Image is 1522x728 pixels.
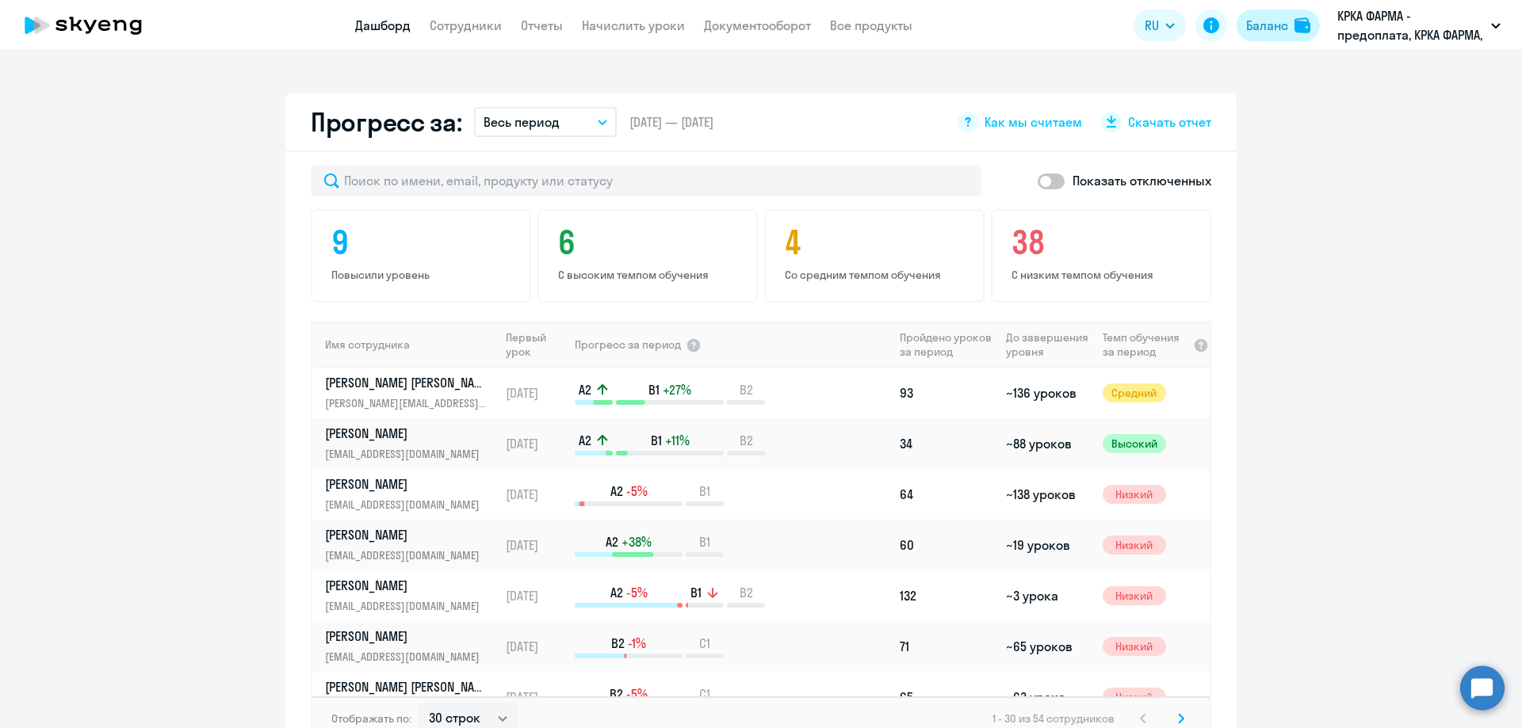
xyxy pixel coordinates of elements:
[499,520,573,570] td: [DATE]
[740,432,753,449] span: B2
[1294,17,1310,33] img: balance
[331,711,411,726] span: Отображать по:
[484,112,560,131] p: Весь период
[1000,418,1096,469] td: ~88 уроков
[1000,520,1096,570] td: ~19 уроков
[325,627,499,665] a: [PERSON_NAME][EMAIL_ADDRESS][DOMAIN_NAME]
[893,368,1000,418] td: 93
[830,17,912,33] a: Все продукты
[1103,485,1166,504] span: Низкий
[1000,672,1096,722] td: ~63 урока
[893,322,1000,368] th: Пройдено уроков за период
[1103,330,1188,359] span: Темп обучения за период
[610,584,623,601] span: A2
[628,635,646,652] span: -1%
[611,635,625,652] span: B2
[1246,16,1288,35] div: Баланс
[606,533,618,551] span: A2
[699,685,710,703] span: C1
[626,685,648,703] span: -5%
[325,678,499,716] a: [PERSON_NAME] [PERSON_NAME][PERSON_NAME][EMAIL_ADDRESS][DOMAIN_NAME]
[430,17,502,33] a: Сотрудники
[499,469,573,520] td: [DATE]
[1000,621,1096,672] td: ~65 уроков
[1000,322,1096,368] th: До завершения уровня
[325,475,499,513] a: [PERSON_NAME][EMAIL_ADDRESS][DOMAIN_NAME]
[1103,536,1166,555] span: Низкий
[985,113,1082,131] span: Как мы считаем
[1103,688,1166,707] span: Низкий
[325,577,488,594] p: [PERSON_NAME]
[1103,637,1166,656] span: Низкий
[665,432,690,449] span: +11%
[699,533,710,551] span: B1
[325,394,488,412] p: [PERSON_NAME][EMAIL_ADDRESS][DOMAIN_NAME]
[499,570,573,621] td: [DATE]
[325,374,488,391] p: [PERSON_NAME] [PERSON_NAME]
[893,520,1000,570] td: 60
[1128,113,1211,131] span: Скачать отчет
[740,584,753,601] span: B2
[558,223,742,261] h4: 6
[1000,469,1096,520] td: ~138 уроков
[1011,268,1195,282] p: С низким темпом обучения
[621,533,652,551] span: +38%
[331,223,515,261] h4: 9
[1329,6,1509,44] button: КРКА ФАРМА - предоплата, КРКА ФАРМА, ООО
[582,17,685,33] a: Начислить уроки
[355,17,411,33] a: Дашборд
[893,469,1000,520] td: 64
[785,223,969,261] h4: 4
[499,621,573,672] td: [DATE]
[1237,10,1320,41] a: Балансbalance
[521,17,563,33] a: Отчеты
[785,268,969,282] p: Со средним темпом обучения
[325,445,488,463] p: [EMAIL_ADDRESS][DOMAIN_NAME]
[1000,570,1096,621] td: ~3 урока
[325,678,488,696] p: [PERSON_NAME] [PERSON_NAME]
[1103,434,1166,453] span: Высокий
[325,547,488,564] p: [EMAIL_ADDRESS][DOMAIN_NAME]
[312,322,499,368] th: Имя сотрудника
[325,526,488,543] p: [PERSON_NAME]
[699,482,710,500] span: B1
[325,597,488,615] p: [EMAIL_ADDRESS][DOMAIN_NAME]
[474,107,617,137] button: Весь период
[893,621,1000,672] td: 71
[311,106,461,138] h2: Прогресс за:
[325,475,488,493] p: [PERSON_NAME]
[629,113,713,131] span: [DATE] — [DATE]
[893,418,1000,469] td: 34
[1073,171,1211,190] p: Показать отключенных
[626,584,648,601] span: -5%
[704,17,811,33] a: Документооборот
[610,685,623,703] span: B2
[1000,368,1096,418] td: ~136 уроков
[325,496,488,513] p: [EMAIL_ADDRESS][DOMAIN_NAME]
[325,425,499,463] a: [PERSON_NAME][EMAIL_ADDRESS][DOMAIN_NAME]
[499,368,573,418] td: [DATE]
[699,635,710,652] span: C1
[325,425,488,442] p: [PERSON_NAME]
[331,268,515,282] p: Повысили уровень
[499,672,573,722] td: [DATE]
[579,381,591,398] span: A2
[663,381,691,398] span: +27%
[1134,10,1186,41] button: RU
[325,577,499,615] a: [PERSON_NAME][EMAIL_ADDRESS][DOMAIN_NAME]
[648,381,660,398] span: B1
[1103,383,1166,402] span: Средний
[992,711,1115,726] span: 1 - 30 из 54 сотрудников
[1337,6,1485,44] p: КРКА ФАРМА - предоплата, КРКА ФАРМА, ООО
[626,482,648,500] span: -5%
[893,570,1000,621] td: 132
[690,584,702,601] span: B1
[325,627,488,645] p: [PERSON_NAME]
[740,381,753,398] span: B2
[651,432,662,449] span: B1
[311,165,981,196] input: Поиск по имени, email, продукту или статусу
[579,432,591,449] span: A2
[575,337,681,352] span: Прогресс за период
[610,482,623,500] span: A2
[1145,16,1159,35] span: RU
